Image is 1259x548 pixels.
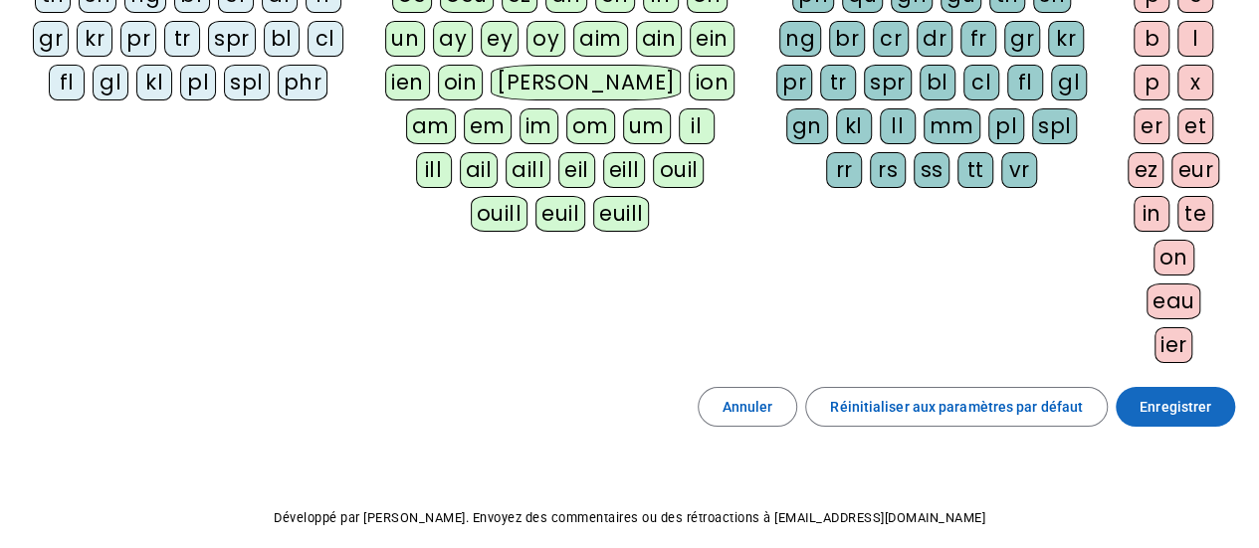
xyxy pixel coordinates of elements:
div: kr [1048,21,1084,57]
div: l [1177,21,1213,57]
div: kr [77,21,112,57]
div: b [1134,21,1169,57]
div: tr [820,65,856,100]
span: Réinitialiser aux paramètres par défaut [830,395,1083,419]
div: aill [506,152,550,188]
div: eau [1147,283,1201,319]
div: rr [826,152,862,188]
div: phr [278,65,328,100]
div: er [1134,108,1169,144]
div: vr [1001,152,1037,188]
div: cl [308,21,343,57]
div: ain [636,21,683,57]
div: aim [573,21,628,57]
div: euill [593,196,649,232]
div: em [464,108,512,144]
div: on [1154,240,1194,275]
div: pr [776,65,812,100]
div: cr [873,21,909,57]
div: am [406,108,456,144]
div: pl [180,65,216,100]
div: br [829,21,865,57]
div: oin [438,65,484,100]
div: ll [880,108,916,144]
div: in [1134,196,1169,232]
div: mm [924,108,980,144]
div: ier [1154,327,1193,363]
p: Développé par [PERSON_NAME]. Envoyez des commentaires ou des rétroactions à [EMAIL_ADDRESS][DOMAI... [16,506,1243,530]
div: [PERSON_NAME] [491,65,681,100]
div: un [385,21,425,57]
div: spl [224,65,270,100]
div: ss [914,152,949,188]
div: ail [460,152,499,188]
div: ay [433,21,473,57]
div: om [566,108,615,144]
div: ouill [471,196,527,232]
div: p [1134,65,1169,100]
div: il [679,108,715,144]
div: spr [864,65,912,100]
div: tt [957,152,993,188]
div: spr [208,21,256,57]
div: ion [689,65,734,100]
div: et [1177,108,1213,144]
div: bl [920,65,955,100]
div: um [623,108,671,144]
div: fl [1007,65,1043,100]
button: Annuler [698,387,798,427]
div: oy [526,21,565,57]
div: euil [535,196,585,232]
div: fr [960,21,996,57]
div: ouil [653,152,704,188]
div: ein [690,21,734,57]
div: gn [786,108,828,144]
div: rs [870,152,906,188]
div: ill [416,152,452,188]
div: dr [917,21,952,57]
div: ez [1128,152,1163,188]
div: pr [120,21,156,57]
div: spl [1032,108,1078,144]
div: gr [33,21,69,57]
div: gl [1051,65,1087,100]
div: x [1177,65,1213,100]
div: te [1177,196,1213,232]
div: kl [136,65,172,100]
button: Réinitialiser aux paramètres par défaut [805,387,1108,427]
div: gl [93,65,128,100]
div: ien [385,65,430,100]
div: cl [963,65,999,100]
div: gr [1004,21,1040,57]
span: Annuler [723,395,773,419]
div: eill [603,152,646,188]
div: pl [988,108,1024,144]
div: ng [779,21,821,57]
div: ey [481,21,519,57]
div: im [520,108,558,144]
div: eur [1171,152,1219,188]
button: Enregistrer [1116,387,1235,427]
div: kl [836,108,872,144]
div: fl [49,65,85,100]
div: tr [164,21,200,57]
span: Enregistrer [1140,395,1211,419]
div: eil [558,152,595,188]
div: bl [264,21,300,57]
